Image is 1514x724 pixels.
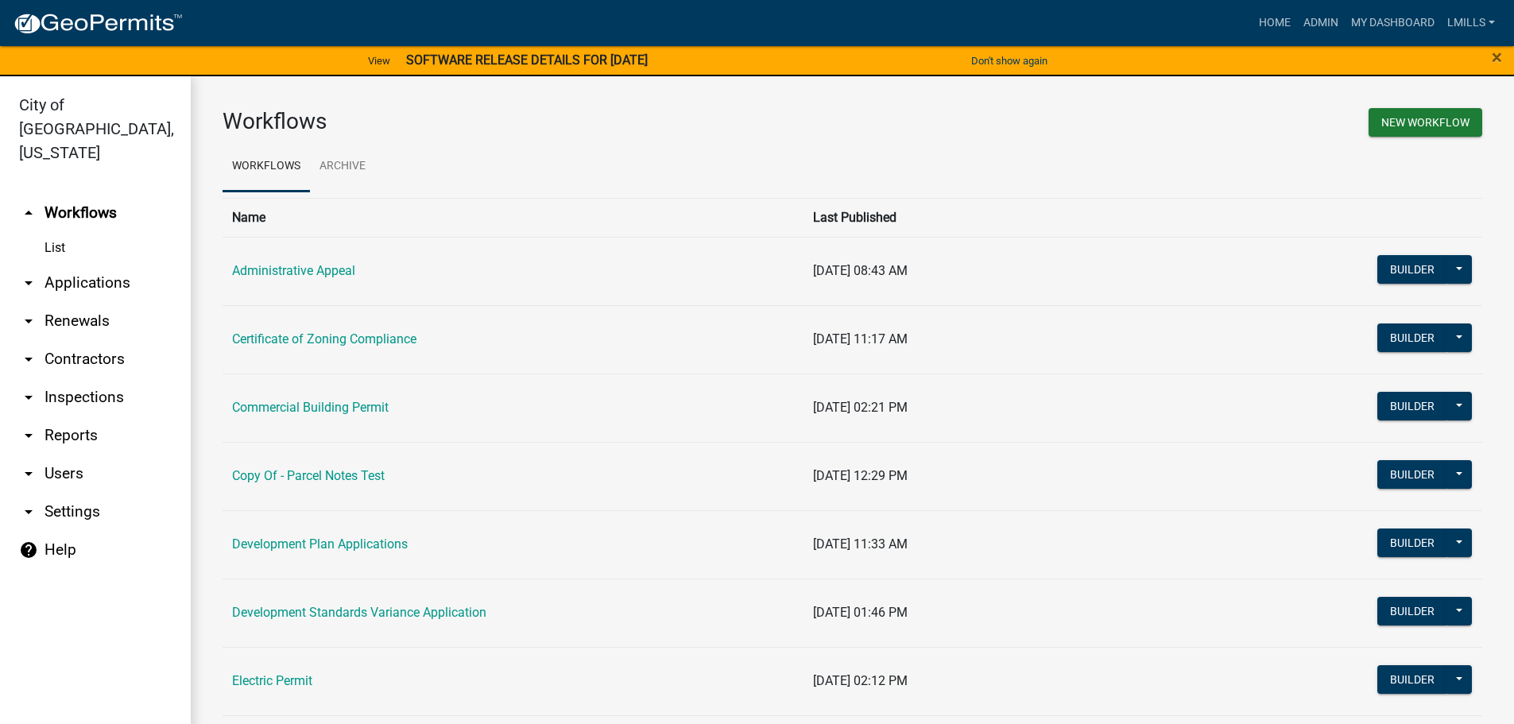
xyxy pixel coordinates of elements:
a: Copy Of - Parcel Notes Test [232,468,385,483]
i: arrow_drop_down [19,464,38,483]
a: Development Standards Variance Application [232,605,486,620]
a: lmills [1441,8,1501,38]
span: [DATE] 08:43 AM [813,263,908,278]
strong: SOFTWARE RELEASE DETAILS FOR [DATE] [406,52,648,68]
a: Admin [1297,8,1345,38]
button: Builder [1377,665,1447,694]
i: arrow_drop_down [19,312,38,331]
a: Archive [310,141,375,192]
button: Close [1492,48,1502,67]
a: Administrative Appeal [232,263,355,278]
span: [DATE] 01:46 PM [813,605,908,620]
th: Name [223,198,803,237]
a: Commercial Building Permit [232,400,389,415]
i: arrow_drop_up [19,203,38,223]
i: arrow_drop_down [19,273,38,292]
a: Electric Permit [232,673,312,688]
a: Development Plan Applications [232,536,408,552]
a: Certificate of Zoning Compliance [232,331,416,347]
span: [DATE] 12:29 PM [813,468,908,483]
button: New Workflow [1369,108,1482,137]
span: [DATE] 11:17 AM [813,331,908,347]
button: Builder [1377,392,1447,420]
button: Builder [1377,528,1447,557]
i: arrow_drop_down [19,388,38,407]
i: arrow_drop_down [19,426,38,445]
button: Builder [1377,597,1447,625]
i: arrow_drop_down [19,502,38,521]
a: My Dashboard [1345,8,1441,38]
span: [DATE] 11:33 AM [813,536,908,552]
span: × [1492,46,1502,68]
a: Workflows [223,141,310,192]
button: Builder [1377,255,1447,284]
span: [DATE] 02:21 PM [813,400,908,415]
button: Don't show again [965,48,1054,74]
i: arrow_drop_down [19,350,38,369]
th: Last Published [803,198,1238,237]
h3: Workflows [223,108,841,135]
a: View [362,48,397,74]
a: Home [1253,8,1297,38]
i: help [19,540,38,559]
button: Builder [1377,460,1447,489]
button: Builder [1377,323,1447,352]
span: [DATE] 02:12 PM [813,673,908,688]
